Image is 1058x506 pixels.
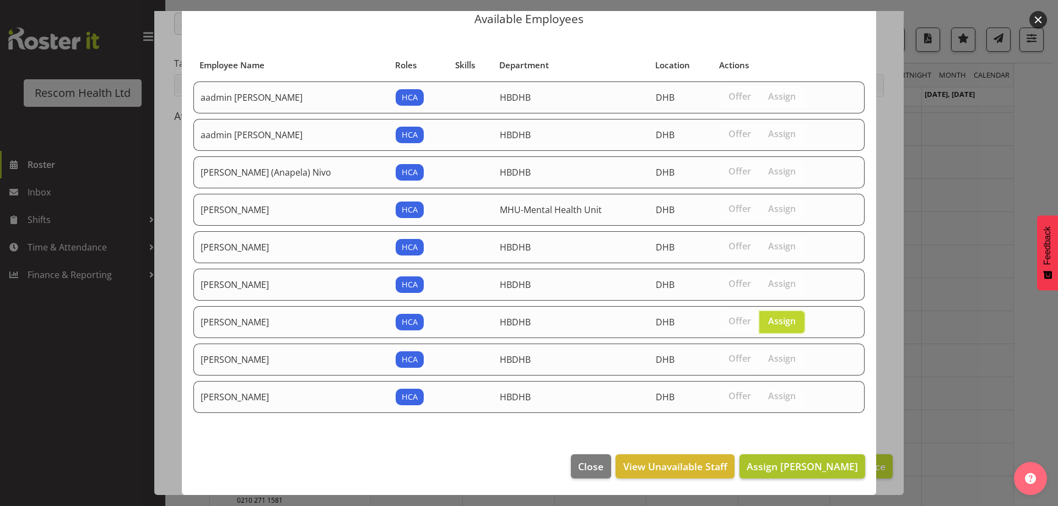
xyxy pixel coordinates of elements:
[500,279,531,291] span: HBDHB
[395,59,442,72] div: Roles
[656,204,674,216] span: DHB
[728,278,751,289] span: Offer
[728,241,751,252] span: Offer
[500,166,531,178] span: HBDHB
[193,306,389,338] td: [PERSON_NAME]
[500,353,531,366] span: HBDHB
[656,129,674,141] span: DHB
[656,279,674,291] span: DHB
[1025,473,1036,484] img: help-xxl-2.png
[199,59,382,72] div: Employee Name
[455,59,487,72] div: Skills
[500,129,531,141] span: HBDHB
[500,391,531,403] span: HBDHB
[402,279,418,291] span: HCA
[656,316,674,328] span: DHB
[768,315,796,327] span: Assign
[193,156,389,188] td: [PERSON_NAME] (Anapela) Nivo
[500,241,531,253] span: HBDHB
[768,166,796,177] span: Assign
[402,204,418,216] span: HCA
[728,315,751,327] span: Offer
[728,390,751,401] span: Offer
[1037,215,1058,290] button: Feedback - Show survey
[728,128,751,139] span: Offer
[768,128,796,139] span: Assign
[728,91,751,102] span: Offer
[500,316,531,328] span: HBDHB
[193,269,389,301] td: [PERSON_NAME]
[499,59,643,72] div: Department
[768,241,796,252] span: Assign
[402,129,418,141] span: HCA
[656,91,674,104] span: DHB
[656,391,674,403] span: DHB
[402,91,418,104] span: HCA
[193,344,389,376] td: [PERSON_NAME]
[193,81,389,113] td: aadmin [PERSON_NAME]
[193,381,389,413] td: [PERSON_NAME]
[402,391,418,403] span: HCA
[500,204,602,216] span: MHU-Mental Health Unit
[747,460,858,473] span: Assign [PERSON_NAME]
[578,459,603,474] span: Close
[739,454,865,478] button: Assign [PERSON_NAME]
[193,13,865,25] p: Available Employees
[1043,226,1052,265] span: Feedback
[768,91,796,102] span: Assign
[768,203,796,214] span: Assign
[655,59,706,72] div: Location
[193,194,389,226] td: [PERSON_NAME]
[656,241,674,253] span: DHB
[768,278,796,289] span: Assign
[656,353,674,366] span: DHB
[402,316,418,328] span: HCA
[500,91,531,104] span: HBDHB
[623,459,727,474] span: View Unavailable Staff
[193,231,389,263] td: [PERSON_NAME]
[768,353,796,364] span: Assign
[402,241,418,253] span: HCA
[193,119,389,151] td: aadmin [PERSON_NAME]
[656,166,674,178] span: DHB
[402,353,418,366] span: HCA
[728,203,751,214] span: Offer
[571,454,611,478] button: Close
[728,166,751,177] span: Offer
[719,59,839,72] div: Actions
[616,454,734,478] button: View Unavailable Staff
[768,390,796,401] span: Assign
[402,166,418,178] span: HCA
[728,353,751,364] span: Offer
